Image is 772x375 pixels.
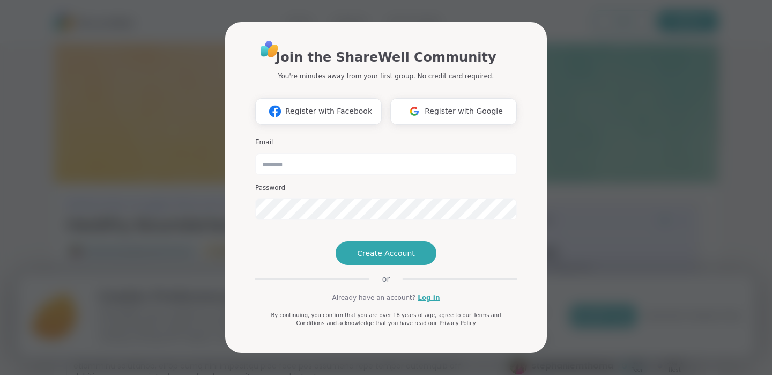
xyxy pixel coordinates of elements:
img: ShareWell Logo [257,37,281,61]
a: Terms and Conditions [296,312,501,326]
h3: Password [255,183,517,193]
span: By continuing, you confirm that you are over 18 years of age, agree to our [271,312,471,318]
button: Create Account [336,241,436,265]
span: and acknowledge that you have read our [326,320,437,326]
h1: Join the ShareWell Community [276,48,496,67]
span: Register with Facebook [285,106,372,117]
h3: Email [255,138,517,147]
span: Already have an account? [332,293,415,303]
span: Register with Google [425,106,503,117]
span: Create Account [357,248,415,259]
p: You're minutes away from your first group. No credit card required. [278,71,494,81]
button: Register with Google [390,98,517,125]
a: Privacy Policy [439,320,476,326]
img: ShareWell Logomark [265,101,285,121]
span: or [369,274,403,284]
img: ShareWell Logomark [404,101,425,121]
button: Register with Facebook [255,98,382,125]
a: Log in [418,293,440,303]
